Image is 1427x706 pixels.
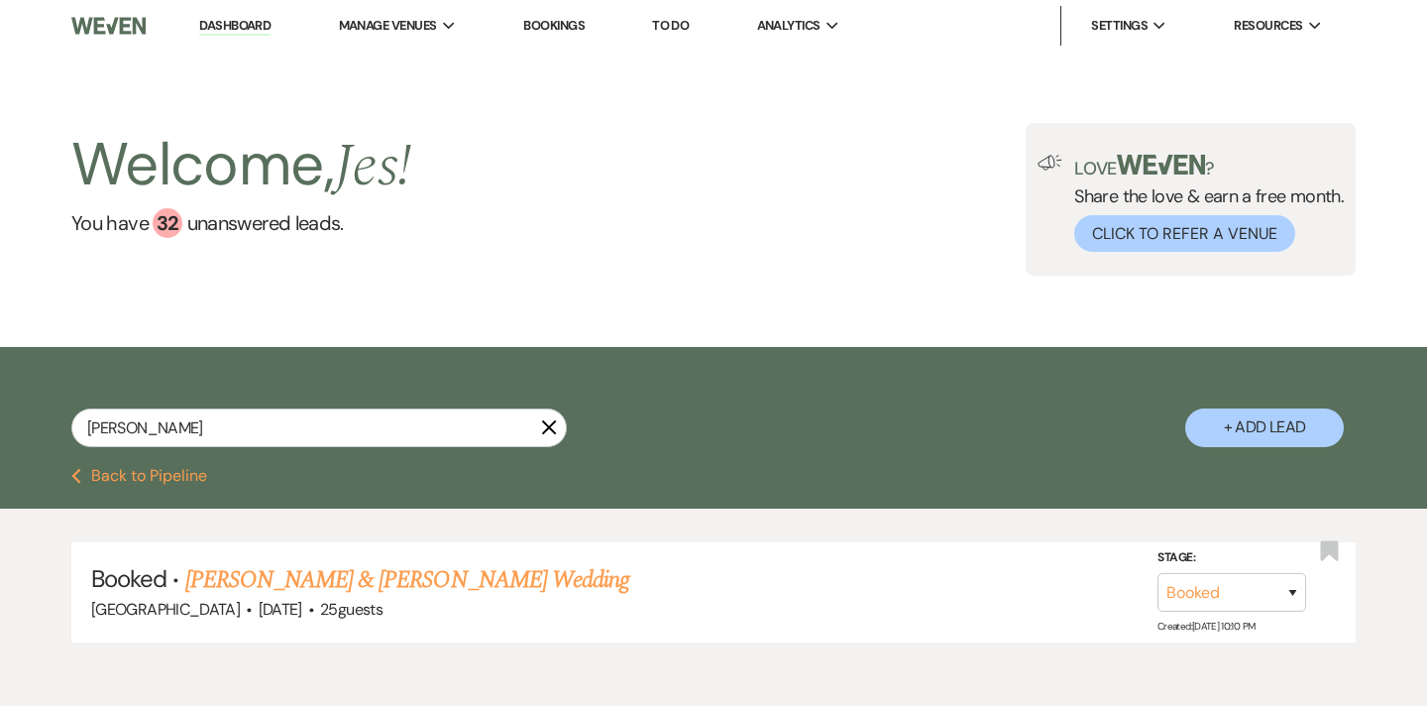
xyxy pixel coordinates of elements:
[523,17,585,34] a: Bookings
[1062,155,1344,252] div: Share the love & earn a free month.
[1091,16,1148,36] span: Settings
[1185,409,1344,447] button: + Add Lead
[1117,155,1205,175] img: weven-logo-green.svg
[757,16,821,36] span: Analytics
[1074,215,1295,252] button: Click to Refer a Venue
[1157,547,1306,569] label: Stage:
[91,599,240,620] span: [GEOGRAPHIC_DATA]
[1157,620,1255,633] span: Created: [DATE] 10:10 PM
[1074,155,1344,177] p: Love ?
[185,562,629,598] a: [PERSON_NAME] & [PERSON_NAME] Wedding
[71,123,411,208] h2: Welcome,
[339,16,437,36] span: Manage Venues
[1038,155,1062,171] img: loud-speaker-illustration.svg
[91,563,166,594] span: Booked
[71,5,146,47] img: Weven Logo
[71,468,207,484] button: Back to Pipeline
[71,208,411,238] a: You have 32 unanswered leads.
[320,599,383,620] span: 25 guests
[334,121,411,212] span: Jes !
[652,17,689,34] a: To Do
[199,17,271,36] a: Dashboard
[1234,16,1302,36] span: Resources
[71,409,567,447] input: Search by name, event date, email address or phone number
[259,599,302,620] span: [DATE]
[153,208,182,238] div: 32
